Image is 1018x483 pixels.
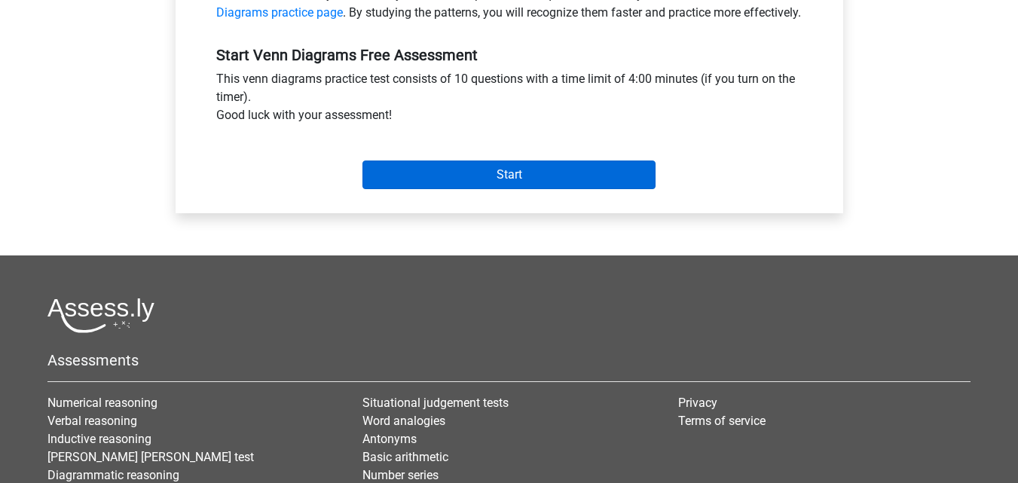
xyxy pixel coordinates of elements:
[47,468,179,482] a: Diagrammatic reasoning
[47,414,137,428] a: Verbal reasoning
[47,450,254,464] a: [PERSON_NAME] [PERSON_NAME] test
[47,396,157,410] a: Numerical reasoning
[678,396,717,410] a: Privacy
[47,432,151,446] a: Inductive reasoning
[362,396,509,410] a: Situational judgement tests
[216,46,802,64] h5: Start Venn Diagrams Free Assessment
[362,450,448,464] a: Basic arithmetic
[678,414,766,428] a: Terms of service
[362,468,439,482] a: Number series
[362,160,656,189] input: Start
[47,351,971,369] h5: Assessments
[362,414,445,428] a: Word analogies
[362,432,417,446] a: Antonyms
[205,70,814,130] div: This venn diagrams practice test consists of 10 questions with a time limit of 4:00 minutes (if y...
[47,298,154,333] img: Assessly logo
